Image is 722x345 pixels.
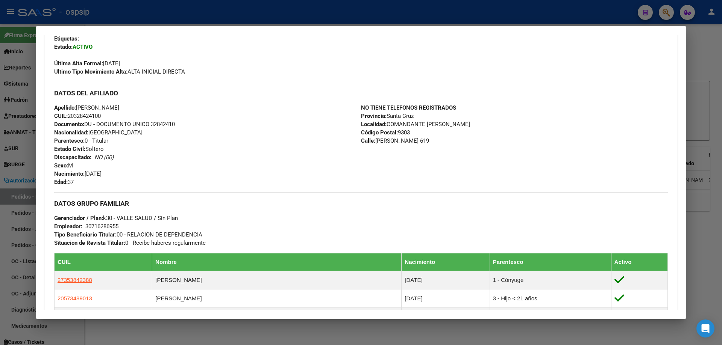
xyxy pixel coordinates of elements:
[54,146,85,152] strong: Estado Civil:
[611,253,667,271] th: Activo
[54,89,668,97] h3: DATOS DEL AFILIADO
[54,60,120,67] span: [DATE]
[54,104,119,111] span: [PERSON_NAME]
[55,253,152,271] th: CUIL
[361,129,410,136] span: 9303
[54,35,79,42] strong: Etiquetas:
[54,215,178,221] span: k30 - VALLE SALUD / Sin Plan
[54,104,76,111] strong: Apellido:
[361,113,414,119] span: Santa Cruz
[361,113,387,119] strong: Provincia:
[54,137,108,144] span: 0 - Titular
[402,289,490,308] td: [DATE]
[58,295,92,301] span: 20573489013
[54,162,68,169] strong: Sexo:
[361,121,470,128] span: COMANDANTE [PERSON_NAME]
[54,154,91,161] strong: Discapacitado:
[54,121,84,128] strong: Documento:
[54,68,185,75] span: ALTA INICIAL DIRECTA
[490,308,611,326] td: 3 - Hijo < 21 años
[54,60,103,67] strong: Última Alta Formal:
[54,179,74,185] span: 37
[54,113,68,119] strong: CUIL:
[54,146,104,152] span: Soltero
[54,129,88,136] strong: Nacionalidad:
[54,129,143,136] span: [GEOGRAPHIC_DATA]
[54,199,668,208] h3: DATOS GRUPO FAMILIAR
[402,308,490,326] td: [DATE]
[152,308,402,326] td: [PERSON_NAME]
[54,137,85,144] strong: Parentesco:
[54,44,73,50] strong: Estado:
[152,253,402,271] th: Nombre
[85,222,118,231] div: 30716286955
[54,179,68,185] strong: Edad:
[73,44,93,50] strong: ACTIVO
[58,277,92,283] span: 27353842388
[54,231,202,238] span: 00 - RELACION DE DEPENDENCIA
[54,113,101,119] span: 20328424100
[490,253,611,271] th: Parentesco
[54,223,82,230] strong: Empleador:
[54,240,125,246] strong: Situacion de Revista Titular:
[361,129,398,136] strong: Código Postal:
[490,289,611,308] td: 3 - Hijo < 21 años
[54,121,175,128] span: DU - DOCUMENTO UNICO 32842410
[54,162,73,169] span: M
[54,68,127,75] strong: Ultimo Tipo Movimiento Alta:
[152,271,402,289] td: [PERSON_NAME]
[54,231,117,238] strong: Tipo Beneficiario Titular:
[361,104,456,111] strong: NO TIENE TELEFONOS REGISTRADOS
[402,253,490,271] th: Nacimiento
[54,170,85,177] strong: Nacimiento:
[54,215,103,221] strong: Gerenciador / Plan:
[54,240,206,246] span: 0 - Recibe haberes regularmente
[152,289,402,308] td: [PERSON_NAME]
[402,271,490,289] td: [DATE]
[361,121,387,128] strong: Localidad:
[54,170,102,177] span: [DATE]
[696,319,714,337] div: Open Intercom Messenger
[361,137,375,144] strong: Calle:
[94,154,114,161] i: NO (00)
[361,137,429,144] span: [PERSON_NAME] 619
[490,271,611,289] td: 1 - Cónyuge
